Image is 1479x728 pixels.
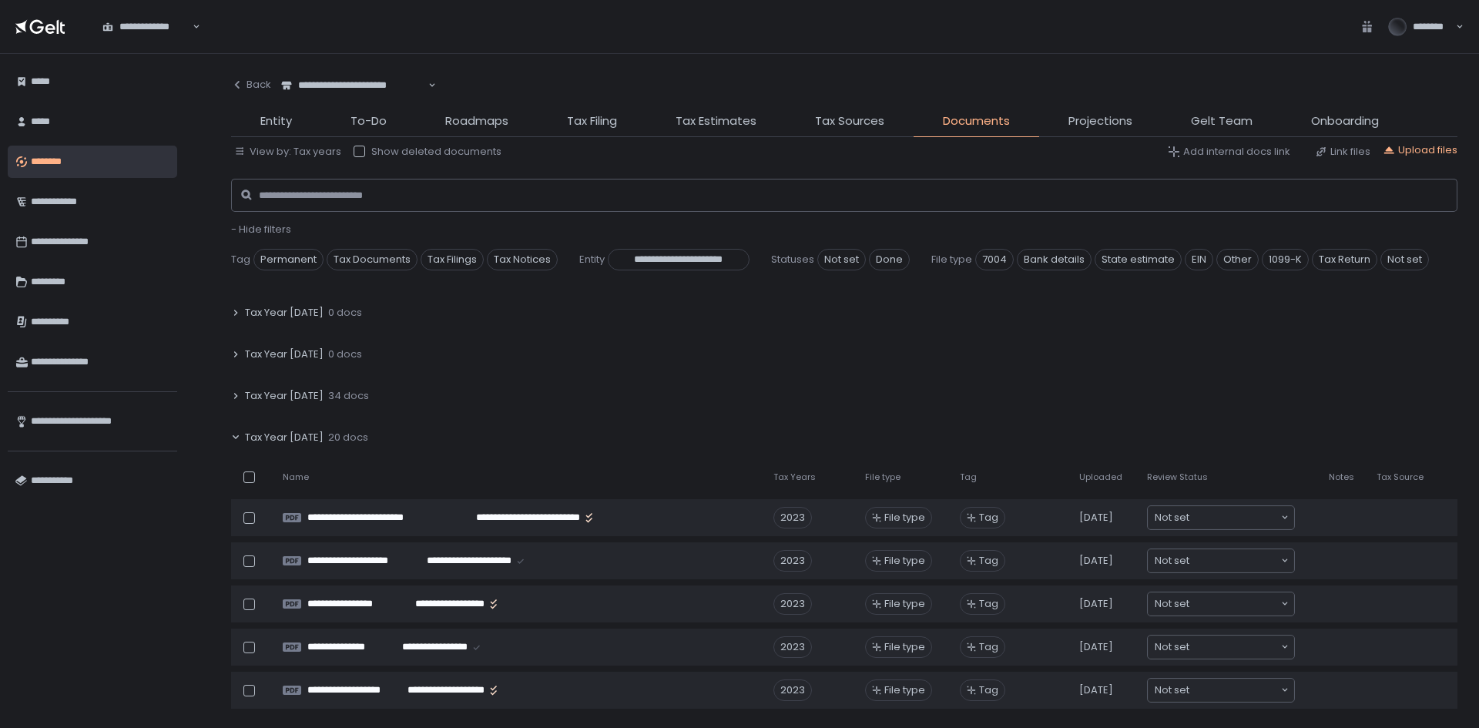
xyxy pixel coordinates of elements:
span: File type [884,640,925,654]
span: Tax Documents [327,249,418,270]
span: File type [884,597,925,611]
span: EIN [1185,249,1213,270]
input: Search for option [1189,683,1279,698]
input: Search for option [1189,596,1279,612]
span: Not set [1155,683,1189,698]
span: 0 docs [328,347,362,361]
div: 2023 [773,636,812,658]
span: Other [1216,249,1259,270]
span: Review Status [1147,471,1208,483]
div: Search for option [1148,549,1294,572]
span: Tax Notices [487,249,558,270]
div: Search for option [92,11,200,43]
div: 2023 [773,593,812,615]
span: Tag [979,554,998,568]
span: Tax Year [DATE] [245,306,324,320]
span: Tax Filings [421,249,484,270]
button: - Hide filters [231,223,291,237]
span: Not set [1155,510,1189,525]
span: File type [884,511,925,525]
span: Done [869,249,910,270]
span: Not set [817,249,866,270]
input: Search for option [1189,510,1279,525]
span: Entity [579,253,605,267]
div: 2023 [773,679,812,701]
input: Search for option [1189,553,1279,569]
span: Bank details [1017,249,1092,270]
span: Permanent [253,249,324,270]
button: Link files [1315,145,1370,159]
button: Upload files [1383,143,1457,157]
span: [DATE] [1079,683,1113,697]
span: Not set [1155,639,1189,655]
span: 1099-K [1262,249,1309,270]
span: Tax Year [DATE] [245,431,324,445]
button: Back [231,69,271,100]
span: To-Do [350,112,387,130]
span: Tag [979,683,998,697]
span: 20 docs [328,431,368,445]
span: Gelt Team [1191,112,1253,130]
span: Documents [943,112,1010,130]
span: - Hide filters [231,222,291,237]
span: Name [283,471,309,483]
span: Not set [1380,249,1429,270]
span: [DATE] [1079,640,1113,654]
input: Search for option [1189,639,1279,655]
span: Uploaded [1079,471,1122,483]
span: File type [884,683,925,697]
div: Back [231,78,271,92]
div: 2023 [773,550,812,572]
span: Entity [260,112,292,130]
div: Search for option [1148,636,1294,659]
span: Tax Return [1312,249,1377,270]
div: 2023 [773,507,812,528]
div: Search for option [1148,506,1294,529]
span: Tax Filing [567,112,617,130]
span: Not set [1155,553,1189,569]
button: Add internal docs link [1168,145,1290,159]
span: Tax Year [DATE] [245,389,324,403]
span: State estimate [1095,249,1182,270]
span: Tax Estimates [676,112,756,130]
span: 0 docs [328,306,362,320]
span: File type [865,471,900,483]
span: Tag [979,640,998,654]
span: Notes [1329,471,1354,483]
span: Tax Years [773,471,816,483]
span: 34 docs [328,389,369,403]
span: Not set [1155,596,1189,612]
span: Tax Source [1377,471,1424,483]
div: Search for option [271,69,436,102]
span: [DATE] [1079,511,1113,525]
span: File type [884,554,925,568]
span: Roadmaps [445,112,508,130]
span: Tag [979,511,998,525]
span: Tax Sources [815,112,884,130]
div: Search for option [1148,592,1294,616]
span: File type [931,253,972,267]
span: [DATE] [1079,597,1113,611]
span: Tax Year [DATE] [245,347,324,361]
span: Projections [1068,112,1132,130]
span: Tag [960,471,977,483]
button: View by: Tax years [234,145,341,159]
span: [DATE] [1079,554,1113,568]
span: Statuses [771,253,814,267]
span: Tag [979,597,998,611]
span: 7004 [975,249,1014,270]
span: Onboarding [1311,112,1379,130]
span: Tag [231,253,250,267]
input: Search for option [190,19,191,35]
div: Search for option [1148,679,1294,702]
input: Search for option [426,78,427,93]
